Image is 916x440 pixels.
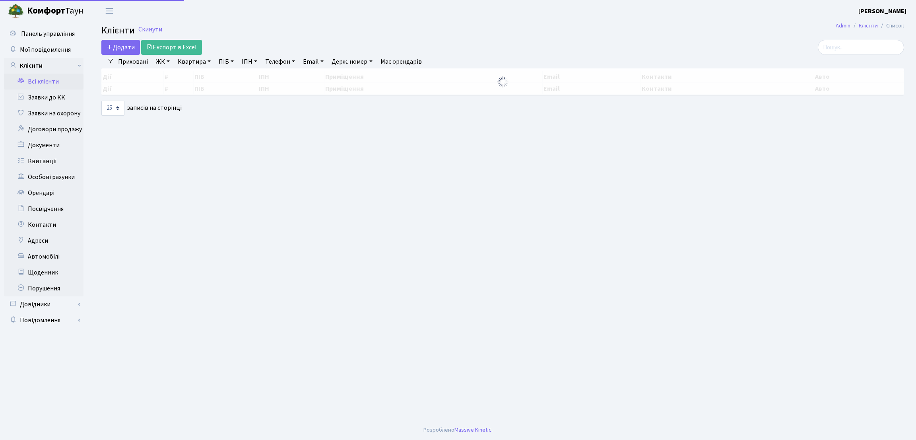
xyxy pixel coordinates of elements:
[4,233,83,249] a: Адреси
[423,426,493,434] div: Розроблено .
[239,55,260,68] a: ІПН
[4,201,83,217] a: Посвідчення
[454,426,491,434] a: Massive Kinetic
[138,26,162,33] a: Скинути
[101,101,182,116] label: записів на сторінці
[4,42,83,58] a: Мої повідомлення
[215,55,237,68] a: ПІБ
[824,18,916,34] nav: breadcrumb
[4,265,83,280] a: Щоденник
[115,55,151,68] a: Приховані
[858,6,906,16] a: [PERSON_NAME]
[4,169,83,185] a: Особові рахунки
[101,23,135,37] span: Клієнти
[21,29,75,38] span: Панель управління
[497,76,509,88] img: Обробка...
[878,21,904,30] li: Список
[20,45,71,54] span: Мої повідомлення
[300,55,327,68] a: Email
[101,40,140,55] a: Додати
[4,58,83,74] a: Клієнти
[377,55,425,68] a: Має орендарів
[99,4,119,18] button: Переключити навігацію
[4,280,83,296] a: Порушення
[101,101,124,116] select: записів на сторінці
[836,21,850,30] a: Admin
[262,55,298,68] a: Телефон
[4,121,83,137] a: Договори продажу
[818,40,904,55] input: Пошук...
[107,43,135,52] span: Додати
[4,26,83,42] a: Панель управління
[4,249,83,265] a: Автомобілі
[175,55,214,68] a: Квартира
[153,55,173,68] a: ЖК
[4,217,83,233] a: Контакти
[4,185,83,201] a: Орендарі
[8,3,24,19] img: logo.png
[859,21,878,30] a: Клієнти
[328,55,375,68] a: Держ. номер
[4,105,83,121] a: Заявки на охорону
[858,7,906,16] b: [PERSON_NAME]
[4,296,83,312] a: Довідники
[141,40,202,55] a: Експорт в Excel
[4,90,83,105] a: Заявки до КК
[4,137,83,153] a: Документи
[27,4,83,18] span: Таун
[4,312,83,328] a: Повідомлення
[4,74,83,90] a: Всі клієнти
[27,4,65,17] b: Комфорт
[4,153,83,169] a: Квитанції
